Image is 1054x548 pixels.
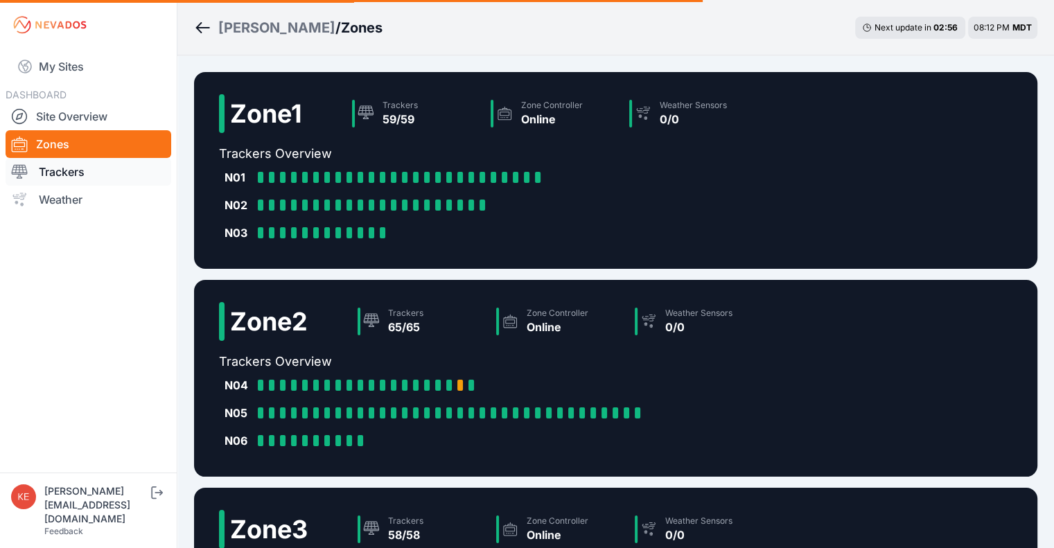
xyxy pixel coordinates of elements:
h2: Trackers Overview [219,352,768,371]
div: 0/0 [665,319,732,335]
div: Zone Controller [521,100,583,111]
div: N03 [225,224,252,241]
div: Online [521,111,583,127]
span: MDT [1012,22,1032,33]
div: 65/65 [388,319,423,335]
div: Weather Sensors [665,308,732,319]
a: Trackers65/65 [352,302,491,341]
span: Next update in [875,22,931,33]
div: Trackers [383,100,418,111]
div: 59/59 [383,111,418,127]
a: Weather Sensors0/0 [624,94,762,133]
h2: Trackers Overview [219,144,762,163]
nav: Breadcrumb [194,10,383,46]
a: [PERSON_NAME] [218,18,335,37]
div: Zone Controller [527,308,588,319]
div: Weather Sensors [665,515,732,527]
span: 08:12 PM [974,22,1010,33]
div: N02 [225,197,252,213]
a: My Sites [6,50,171,83]
div: Online [527,319,588,335]
div: N05 [225,405,252,421]
a: Trackers [6,158,171,186]
div: N01 [225,169,252,186]
div: Trackers [388,515,423,527]
div: 02 : 56 [933,22,958,33]
div: 0/0 [660,111,727,127]
span: DASHBOARD [6,89,67,100]
h2: Zone 1 [230,100,302,127]
div: Zone Controller [527,515,588,527]
a: Feedback [44,526,83,536]
h3: Zones [341,18,383,37]
a: Weather Sensors0/0 [629,302,768,341]
a: Site Overview [6,103,171,130]
a: Zones [6,130,171,158]
img: kevin.west@nevados.solar [11,484,36,509]
div: [PERSON_NAME][EMAIL_ADDRESS][DOMAIN_NAME] [44,484,148,526]
div: N06 [225,432,252,449]
div: N04 [225,377,252,394]
div: Weather Sensors [660,100,727,111]
a: Trackers59/59 [346,94,485,133]
h2: Zone 2 [230,308,308,335]
div: 58/58 [388,527,423,543]
div: Trackers [388,308,423,319]
h2: Zone 3 [230,515,308,543]
div: 0/0 [665,527,732,543]
div: Online [527,527,588,543]
a: Weather [6,186,171,213]
img: Nevados [11,14,89,36]
span: / [335,18,341,37]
